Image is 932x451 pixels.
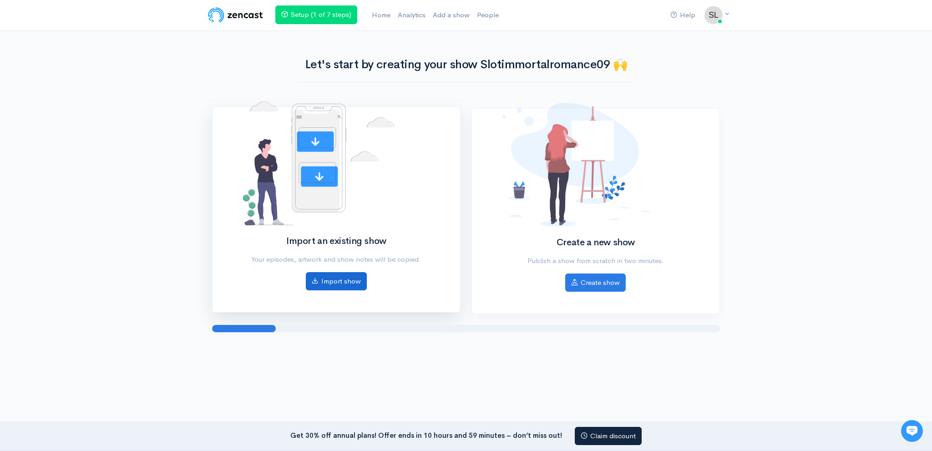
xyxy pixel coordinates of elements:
[429,5,473,25] a: Add a show
[243,236,429,246] h2: Import an existing show
[299,58,633,71] h1: Let's start by creating your show Slotimmortalromance09 🙌
[667,5,699,25] a: Help
[290,431,562,439] strong: Get 30% off annual plans! Offer ends in 10 hours and 59 minutes – don’t miss out!
[575,427,642,446] a: Claim discount
[59,126,109,133] span: New conversation
[12,156,170,167] p: Find an answer quickly
[243,101,394,225] img: No shows added
[275,5,357,24] a: Setup (1 of 7 steps)
[14,44,168,59] h1: Hi 👋
[565,274,626,292] a: Create show
[502,256,689,266] p: Publish a show from scratch in two minutes.
[207,6,264,24] img: ZenCast Logo
[704,6,723,24] img: ...
[14,121,168,139] button: New conversation
[368,5,394,25] a: Home
[14,61,168,104] h2: Just let us know if you need anything and we'll be happy to help! 🙂
[26,171,162,189] input: Search articles
[901,420,923,442] iframe: gist-messenger-bubble-iframe
[502,238,689,248] h2: Create a new show
[394,5,429,25] a: Analytics
[243,254,429,265] p: Your episodes, artwork and show notes will be copied.
[306,272,367,291] a: Import show
[502,103,651,227] img: No shows added
[473,5,502,25] a: People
